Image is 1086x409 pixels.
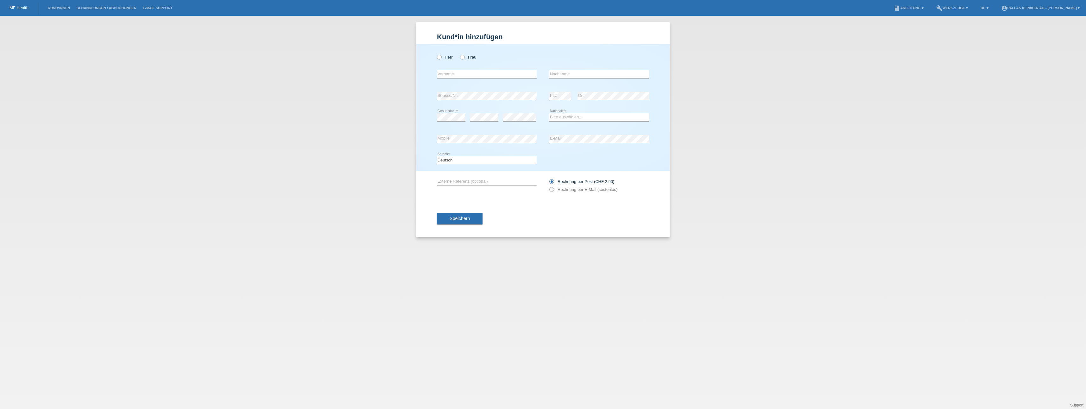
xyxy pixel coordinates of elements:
[45,6,73,10] a: Kund*innen
[549,187,553,195] input: Rechnung per E-Mail (kostenlos)
[437,55,453,60] label: Herr
[450,216,470,221] span: Speichern
[460,55,476,60] label: Frau
[549,179,553,187] input: Rechnung per Post (CHF 2.90)
[936,5,943,11] i: build
[549,179,614,184] label: Rechnung per Post (CHF 2.90)
[894,5,900,11] i: book
[549,187,617,192] label: Rechnung per E-Mail (kostenlos)
[437,55,441,59] input: Herr
[933,6,971,10] a: buildWerkzeuge ▾
[460,55,464,59] input: Frau
[1070,403,1083,407] a: Support
[437,213,483,225] button: Speichern
[73,6,140,10] a: Behandlungen / Abbuchungen
[977,6,991,10] a: DE ▾
[9,5,28,10] a: MF Health
[998,6,1083,10] a: account_circlePallas Kliniken AG - [PERSON_NAME] ▾
[891,6,926,10] a: bookAnleitung ▾
[437,33,649,41] h1: Kund*in hinzufügen
[140,6,176,10] a: E-Mail Support
[1001,5,1007,11] i: account_circle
